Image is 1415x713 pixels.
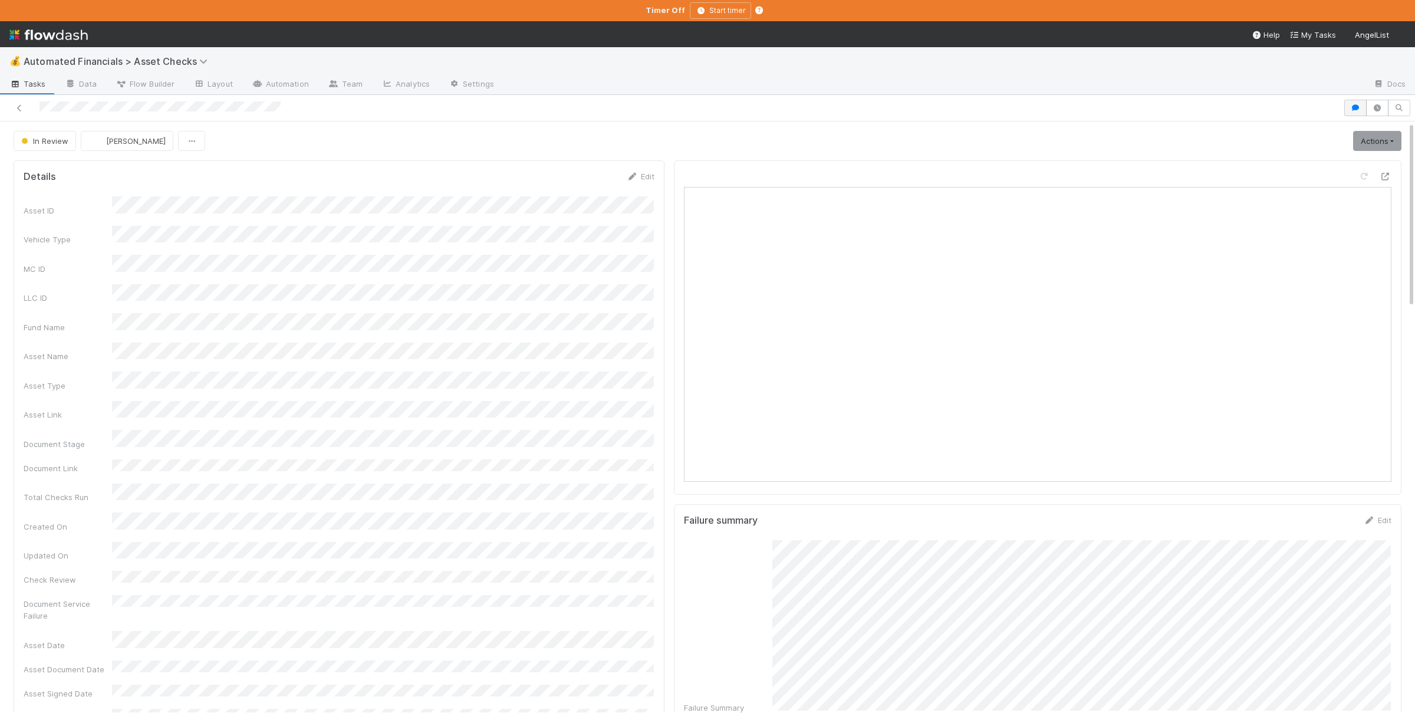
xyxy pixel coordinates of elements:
[24,205,112,216] div: Asset ID
[1364,75,1415,94] a: Docs
[24,663,112,675] div: Asset Document Date
[81,131,173,151] button: [PERSON_NAME]
[684,515,758,527] h5: Failure summary
[91,135,103,147] img: avatar_d02a2cc9-4110-42ea-8259-e0e2573f4e82.png
[24,171,56,183] h5: Details
[242,75,318,94] a: Automation
[9,78,46,90] span: Tasks
[646,5,685,15] strong: Timer Off
[24,639,112,651] div: Asset Date
[24,321,112,333] div: Fund Name
[1394,29,1406,41] img: avatar_55b415e2-df6a-4422-95b4-4512075a58f2.png
[439,75,504,94] a: Settings
[14,131,76,151] button: In Review
[24,292,112,304] div: LLC ID
[1353,131,1401,151] a: Actions
[24,409,112,420] div: Asset Link
[9,25,88,45] img: logo-inverted-e16ddd16eac7371096b0.svg
[24,55,213,67] span: Automated Financials > Asset Checks
[24,462,112,474] div: Document Link
[690,2,751,19] button: Start timer
[24,521,112,533] div: Created On
[24,234,112,245] div: Vehicle Type
[24,598,112,622] div: Document Service Failure
[627,172,654,181] a: Edit
[318,75,372,94] a: Team
[1364,515,1391,525] a: Edit
[1289,30,1336,40] span: My Tasks
[1252,29,1280,41] div: Help
[24,263,112,275] div: MC ID
[24,491,112,503] div: Total Checks Run
[24,574,112,586] div: Check Review
[9,56,21,66] span: 💰
[24,350,112,362] div: Asset Name
[24,438,112,450] div: Document Stage
[19,136,68,146] span: In Review
[372,75,439,94] a: Analytics
[1289,29,1336,41] a: My Tasks
[106,136,166,146] span: [PERSON_NAME]
[55,75,106,94] a: Data
[116,78,175,90] span: Flow Builder
[106,75,184,94] a: Flow Builder
[24,688,112,699] div: Asset Signed Date
[184,75,242,94] a: Layout
[1355,30,1389,40] span: AngelList
[24,550,112,561] div: Updated On
[24,380,112,392] div: Asset Type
